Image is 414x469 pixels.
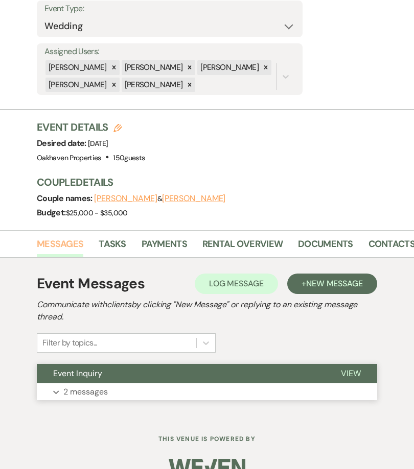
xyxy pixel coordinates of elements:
a: Tasks [99,237,126,258]
p: 2 messages [63,385,108,399]
a: Payments [142,237,187,258]
span: Budget: [37,207,66,218]
div: [PERSON_NAME] [45,78,108,92]
button: 2 messages [37,383,377,401]
h2: Communicate with clients by clicking "New Message" or replying to an existing message thread. [37,299,377,323]
span: New Message [306,278,363,289]
button: [PERSON_NAME] [162,194,225,203]
span: Oakhaven Properties [37,153,101,162]
a: Documents [298,237,353,258]
a: Rental Overview [202,237,283,258]
label: Assigned Users: [44,44,295,59]
a: Messages [37,237,83,258]
span: [DATE] [88,139,108,148]
span: & [94,194,225,203]
h3: Event Details [37,120,145,134]
button: Log Message [195,274,278,294]
div: [PERSON_NAME] [45,60,108,75]
span: 150 guests [113,153,145,162]
span: $25,000 - $35,000 [66,208,128,217]
h3: Couple Details [37,175,404,189]
div: Filter by topics... [42,337,97,349]
span: Couple names: [37,193,94,204]
button: Event Inquiry [37,364,325,383]
span: Log Message [209,278,264,289]
label: Event Type: [44,2,295,16]
span: View [341,368,361,379]
button: View [325,364,377,383]
button: [PERSON_NAME] [94,194,157,203]
span: Event Inquiry [53,368,102,379]
span: Desired date: [37,138,88,149]
h1: Event Messages [37,273,145,294]
button: +New Message [287,274,377,294]
div: [PERSON_NAME] [122,60,185,75]
div: [PERSON_NAME] [197,60,260,75]
div: [PERSON_NAME] [122,78,185,92]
